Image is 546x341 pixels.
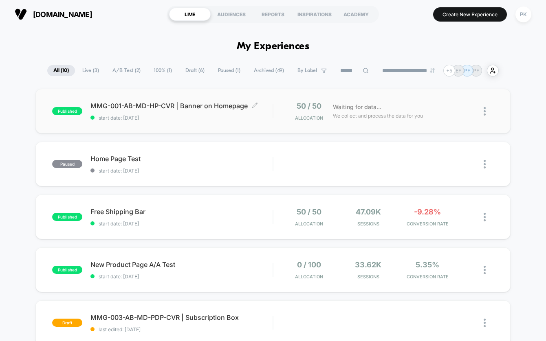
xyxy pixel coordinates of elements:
span: paused [52,160,82,168]
span: start date: [DATE] [90,115,273,121]
span: Allocation [295,274,323,280]
img: close [484,319,486,327]
img: close [484,160,486,168]
img: close [484,213,486,221]
span: 33.62k [355,260,381,269]
img: close [484,266,486,274]
span: start date: [DATE] [90,221,273,227]
span: 47.09k [356,208,381,216]
span: Allocation [295,115,323,121]
p: EF [456,68,461,74]
span: 50 / 50 [297,102,321,110]
span: New Product Page A/A Test [90,260,273,269]
div: INSPIRATIONS [294,8,335,21]
img: Visually logo [15,8,27,20]
span: start date: [DATE] [90,273,273,280]
span: draft [52,319,82,327]
img: end [430,68,435,73]
span: last edited: [DATE] [90,326,273,332]
div: PK [515,7,531,22]
span: All ( 10 ) [47,65,75,76]
div: ACADEMY [335,8,377,21]
p: PF [473,68,479,74]
span: Waiting for data... [333,103,381,111]
p: PF [464,68,470,74]
span: MMG-003-AB-MD-PDP-CVR | Subscription Box [90,313,273,321]
span: CONVERSION RATE [400,274,455,280]
span: A/B Test ( 2 ) [106,65,147,76]
div: LIVE [169,8,211,21]
span: Live ( 3 ) [76,65,105,76]
span: 5.35% [416,260,439,269]
span: 50 / 50 [297,208,321,216]
span: Allocation [295,221,323,227]
span: Paused ( 1 ) [212,65,247,76]
span: Archived ( 49 ) [248,65,290,76]
span: published [52,107,82,115]
span: Draft ( 6 ) [179,65,211,76]
span: published [52,213,82,221]
span: 100% ( 1 ) [148,65,178,76]
span: published [52,266,82,274]
img: close [484,107,486,116]
span: Home Page Test [90,155,273,163]
button: [DOMAIN_NAME] [12,8,95,21]
span: Free Shipping Bar [90,208,273,216]
span: Sessions [341,221,396,227]
span: [DOMAIN_NAME] [33,10,92,19]
div: AUDIENCES [211,8,252,21]
button: PK [513,6,534,23]
span: -9.28% [414,208,441,216]
button: Create New Experience [433,7,507,22]
div: REPORTS [252,8,294,21]
h1: My Experiences [237,41,310,52]
span: We collect and process the data for you [333,112,423,120]
span: MMG-001-AB-MD-HP-CVR | Banner on Homepage [90,102,273,110]
span: 0 / 100 [297,260,321,269]
span: CONVERSION RATE [400,221,455,227]
span: Sessions [341,274,396,280]
div: + 5 [443,65,455,77]
span: start date: [DATE] [90,168,273,174]
span: By Label [297,68,317,74]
